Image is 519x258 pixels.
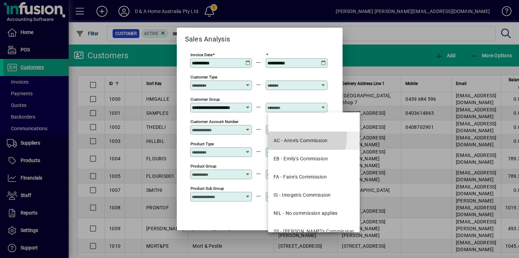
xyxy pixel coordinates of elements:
[268,222,360,241] mat-option: SS - Stephanie's Commission
[177,28,239,45] h2: Sales Analysis
[274,137,328,144] div: AC - Anne's Commission
[191,119,239,124] mat-label: Customer Account Number
[268,150,360,168] mat-option: EB - Emily's Commission
[191,186,224,191] mat-label: Product Sub Group
[274,192,331,199] div: IS - Imogen's Commission
[274,210,338,217] div: NIL - No commission applies
[191,97,220,102] mat-label: Customer Group
[268,132,360,150] mat-option: AC - Anne's Commission
[274,155,328,162] div: EB - Emily's Commission
[191,52,212,57] mat-label: Invoice Date
[191,164,216,169] mat-label: Product Group
[268,168,360,186] mat-option: FA - Faire's Commission
[191,142,214,146] mat-label: Product Type
[274,228,354,235] div: SS - [PERSON_NAME]'s Commission
[268,186,360,204] mat-option: IS - Imogen's Commission
[191,75,217,79] mat-label: Customer Type
[274,173,327,181] div: FA - Faire's Commission
[268,204,360,222] mat-option: NIL - No commission applies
